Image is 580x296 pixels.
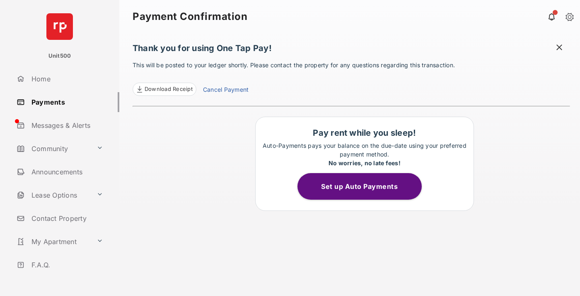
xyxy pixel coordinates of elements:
button: Set up Auto Payments [297,173,422,200]
p: This will be posted to your ledger shortly. Please contact the property for any questions regardi... [133,61,570,96]
strong: Payment Confirmation [133,12,247,22]
a: Lease Options [13,185,93,205]
img: svg+xml;base64,PHN2ZyB4bWxucz0iaHR0cDovL3d3dy53My5vcmcvMjAwMC9zdmciIHdpZHRoPSI2NCIgaGVpZ2h0PSI2NC... [46,13,73,40]
a: Contact Property [13,208,119,228]
a: Messages & Alerts [13,115,119,135]
a: Home [13,69,119,89]
div: No worries, no late fees! [260,159,469,167]
p: Unit500 [48,52,71,60]
a: Cancel Payment [203,85,249,96]
a: Payments [13,92,119,112]
h1: Pay rent while you sleep! [260,128,469,138]
a: Set up Auto Payments [297,182,432,191]
h1: Thank you for using One Tap Pay! [133,43,570,57]
a: F.A.Q. [13,255,119,275]
p: Auto-Payments pays your balance on the due-date using your preferred payment method. [260,141,469,167]
a: Community [13,139,93,159]
span: Download Receipt [145,85,193,93]
a: My Apartment [13,232,93,252]
a: Announcements [13,162,119,182]
a: Download Receipt [133,83,196,96]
